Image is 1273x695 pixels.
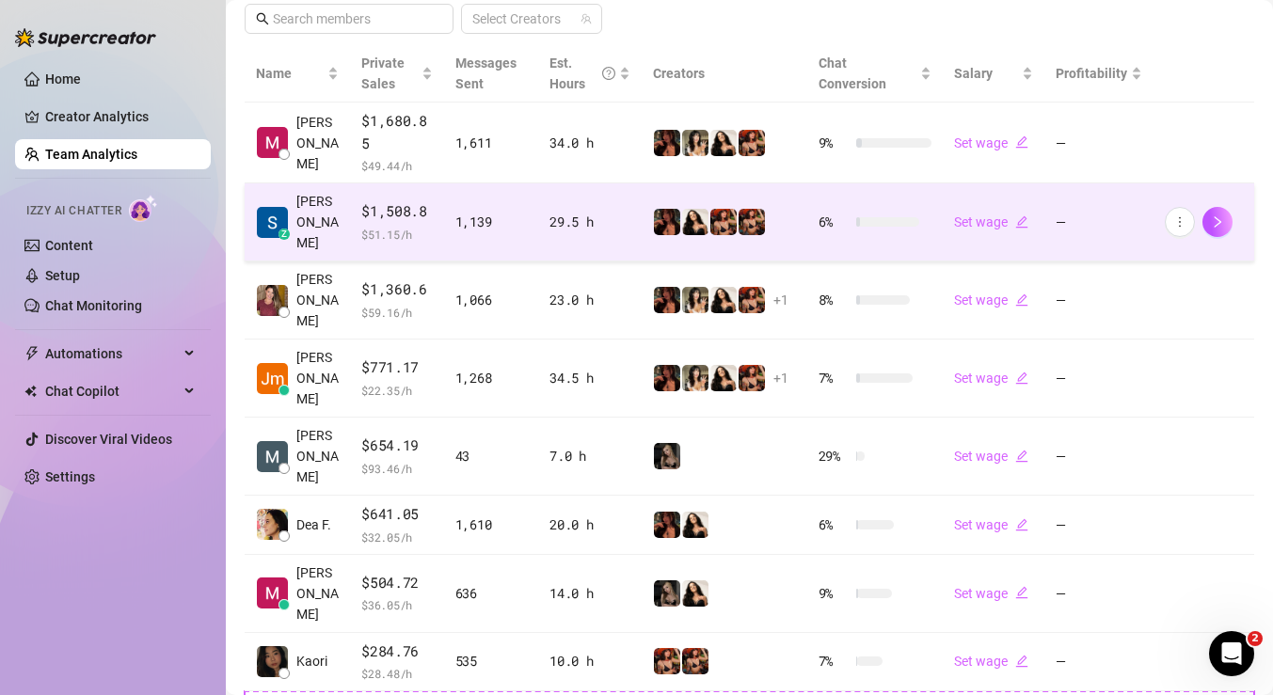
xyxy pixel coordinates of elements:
img: steph [654,512,680,538]
img: AI Chatter [129,195,158,222]
img: Aline Lozano [257,285,288,316]
span: Messages Sent [455,55,517,91]
span: $ 59.16 /h [361,303,433,322]
a: Settings [45,469,95,484]
a: Content [45,238,93,253]
span: edit [1015,655,1028,668]
img: mads [682,209,708,235]
div: 1,610 [455,514,528,535]
img: steph [654,365,680,391]
img: steph [654,287,680,313]
iframe: Intercom live chat [1209,631,1254,676]
img: Oxillery [739,287,765,313]
img: Michael Wray [257,441,288,472]
img: mads [710,130,737,156]
a: Creator Analytics [45,102,196,132]
span: Private Sales [361,55,405,91]
span: $654.19 [361,434,433,457]
img: mads [710,287,737,313]
img: OxilleryOF [682,648,708,674]
img: mads [682,512,708,538]
th: Creators [642,45,807,103]
td: — [1044,496,1154,555]
img: Soufiane Boudad… [257,207,288,238]
img: steph [654,209,680,235]
th: Name [245,45,350,103]
img: Jm Sayas [257,363,288,394]
a: Setup [45,268,80,283]
span: [PERSON_NAME] [296,112,339,174]
div: Est. Hours [549,53,614,94]
span: edit [1015,215,1028,229]
span: edit [1015,586,1028,599]
span: 7 % [819,368,849,388]
img: Rolyat [654,580,680,607]
span: Izzy AI Chatter [26,202,121,220]
a: Set wageedit [954,586,1028,601]
img: Oxillery [739,130,765,156]
span: Chat Copilot [45,376,179,406]
span: $1,360.6 [361,278,433,301]
td: — [1044,261,1154,340]
span: $1,680.85 [361,110,433,154]
span: 9 % [819,583,849,604]
span: 29 % [819,446,849,466]
a: Set wageedit [954,371,1028,386]
div: 535 [455,651,528,671]
div: 10.0 h [549,651,629,671]
td: — [1044,633,1154,692]
div: 34.0 h [549,133,629,153]
div: 1,611 [455,133,528,153]
td: — [1044,340,1154,418]
div: 43 [455,446,528,466]
span: $ 93.46 /h [361,459,433,478]
a: Set wageedit [954,214,1028,229]
td: — [1044,183,1154,261]
span: edit [1015,371,1028,385]
span: $ 49.44 /h [361,156,433,175]
span: edit [1015,293,1028,307]
div: z [278,229,290,240]
div: 1,268 [455,368,528,388]
span: 8 % [819,290,849,310]
span: edit [1015,518,1028,531]
a: Team Analytics [45,147,137,162]
span: $284.76 [361,640,433,663]
span: [PERSON_NAME] [296,191,339,253]
span: 2 [1248,631,1263,646]
img: Oxillery [739,365,765,391]
img: mads [682,580,708,607]
span: 6 % [819,514,849,535]
span: thunderbolt [24,346,40,361]
span: team [581,13,592,24]
span: 7 % [819,651,849,671]
div: 34.5 h [549,368,629,388]
span: $ 28.48 /h [361,664,433,683]
span: [PERSON_NAME] [296,347,339,409]
span: question-circle [602,53,615,94]
img: Kaori [257,646,288,677]
td: — [1044,103,1154,183]
div: 636 [455,583,528,604]
span: $641.05 [361,503,433,526]
a: Set wageedit [954,292,1028,308]
img: Oxillery [654,648,680,674]
a: Set wageedit [954,654,1028,669]
img: steph [654,130,680,156]
span: $1,508.8 [361,200,433,223]
img: Michael Roussin [257,577,288,608]
span: edit [1015,135,1028,149]
img: Mari Valencia [257,127,288,158]
img: Rolyat [654,443,680,469]
input: Search members [273,8,427,29]
span: $ 51.15 /h [361,225,433,244]
span: $ 32.05 /h [361,528,433,546]
span: $771.17 [361,356,433,379]
img: Candylion [682,287,708,313]
span: $ 22.35 /h [361,381,433,400]
span: Automations [45,339,179,369]
div: 14.0 h [549,583,629,604]
span: Name [256,63,324,84]
a: Home [45,71,81,87]
td: — [1044,418,1154,496]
